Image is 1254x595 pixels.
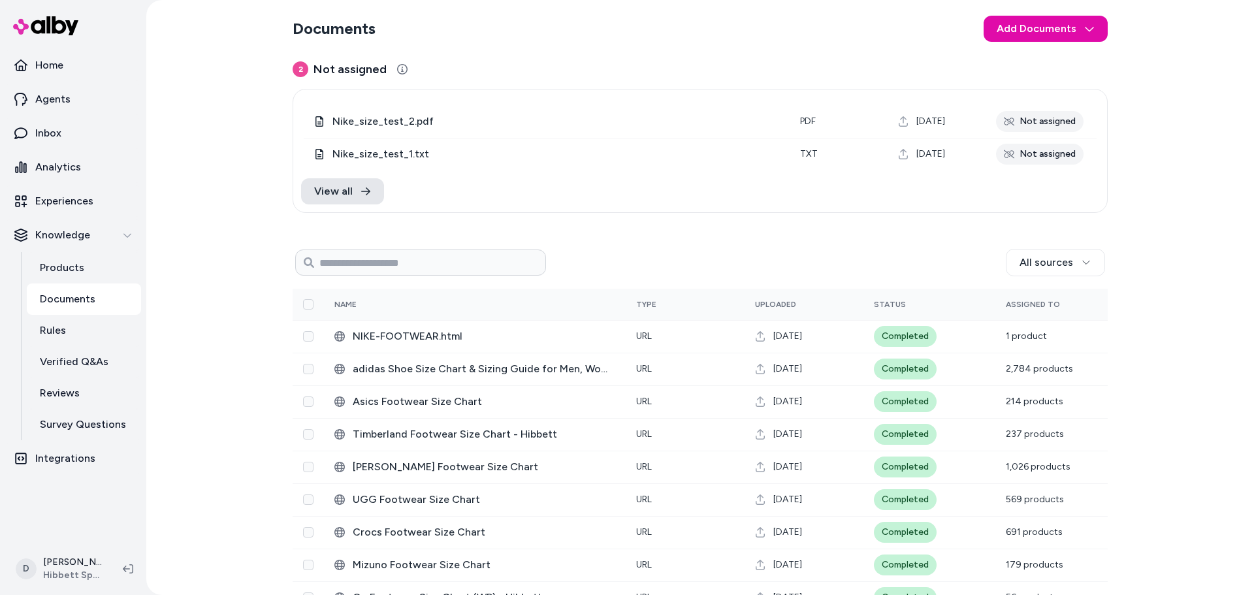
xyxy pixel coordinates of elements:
[353,557,615,573] span: Mizuno Footwear Size Chart
[874,555,937,575] div: Completed
[773,526,802,539] span: [DATE]
[773,395,802,408] span: [DATE]
[334,557,615,573] div: Mizuno Footwear Size Chart
[40,417,126,432] p: Survey Questions
[334,329,615,344] div: NIKE-FOOTWEAR.html
[313,60,387,78] span: Not assigned
[40,385,80,401] p: Reviews
[314,146,779,162] div: Nike_size_test_1.txt
[27,409,141,440] a: Survey Questions
[1006,249,1105,276] button: All sources
[636,494,652,505] span: URL
[293,61,308,77] span: 2
[303,331,313,342] button: Select row
[303,396,313,407] button: Select row
[1006,494,1064,505] span: 569 products
[332,114,779,129] span: Nike_size_test_2.pdf
[314,114,779,129] div: Nike_size_test_2.pdf
[636,526,652,538] span: URL
[303,429,313,440] button: Select row
[5,84,141,115] a: Agents
[5,118,141,149] a: Inbox
[334,299,432,310] div: Name
[5,185,141,217] a: Experiences
[27,378,141,409] a: Reviews
[636,428,652,440] span: URL
[303,494,313,505] button: Select row
[334,524,615,540] div: Crocs Footwear Size Chart
[916,148,945,161] span: [DATE]
[353,394,615,410] span: Asics Footwear Size Chart
[773,558,802,571] span: [DATE]
[916,115,945,128] span: [DATE]
[35,125,61,141] p: Inbox
[5,152,141,183] a: Analytics
[334,459,615,475] div: Brooks Footwear Size Chart
[636,330,652,342] span: URL
[874,522,937,543] div: Completed
[27,252,141,283] a: Products
[293,18,376,39] h2: Documents
[773,330,802,343] span: [DATE]
[332,146,779,162] span: Nike_size_test_1.txt
[40,354,108,370] p: Verified Q&As
[1006,559,1063,570] span: 179 products
[874,424,937,445] div: Completed
[314,184,353,199] span: View all
[27,283,141,315] a: Documents
[35,159,81,175] p: Analytics
[636,461,652,472] span: URL
[43,569,102,582] span: Hibbett Sports
[353,426,615,442] span: Timberland Footwear Size Chart - Hibbett
[27,346,141,378] a: Verified Q&As
[755,300,796,309] span: Uploaded
[35,193,93,209] p: Experiences
[5,443,141,474] a: Integrations
[996,144,1084,165] div: Not assigned
[1006,300,1060,309] span: Assigned To
[353,492,615,507] span: UGG Footwear Size Chart
[800,116,816,127] span: pdf
[43,556,102,569] p: [PERSON_NAME]
[353,329,615,344] span: NIKE-FOOTWEAR.html
[334,492,615,507] div: UGG Footwear Size Chart
[334,394,615,410] div: Asics Footwear Size Chart
[303,560,313,570] button: Select row
[303,299,313,310] button: Select all
[1006,396,1063,407] span: 214 products
[303,527,313,538] button: Select row
[773,362,802,376] span: [DATE]
[874,391,937,412] div: Completed
[40,323,66,338] p: Rules
[303,364,313,374] button: Select row
[984,16,1108,42] button: Add Documents
[800,148,818,159] span: txt
[636,559,652,570] span: URL
[8,548,112,590] button: D[PERSON_NAME]Hibbett Sports
[40,291,95,307] p: Documents
[1006,461,1070,472] span: 1,026 products
[636,363,652,374] span: URL
[5,50,141,81] a: Home
[353,459,615,475] span: [PERSON_NAME] Footwear Size Chart
[1006,428,1064,440] span: 237 products
[1006,330,1047,342] span: 1 product
[35,451,95,466] p: Integrations
[303,462,313,472] button: Select row
[5,219,141,251] button: Knowledge
[636,396,652,407] span: URL
[334,361,615,377] div: adidas Shoe Size Chart & Sizing Guide for Men, Women, Boys and Girls - Hibbett
[1006,526,1063,538] span: 691 products
[773,428,802,441] span: [DATE]
[874,457,937,477] div: Completed
[773,460,802,474] span: [DATE]
[353,361,615,377] span: adidas Shoe Size Chart & Sizing Guide for Men, Women, Boys and Girls - Hibbett
[1006,363,1073,374] span: 2,784 products
[874,489,937,510] div: Completed
[773,493,802,506] span: [DATE]
[13,16,78,35] img: alby Logo
[874,300,906,309] span: Status
[35,227,90,243] p: Knowledge
[16,558,37,579] span: D
[636,300,656,309] span: Type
